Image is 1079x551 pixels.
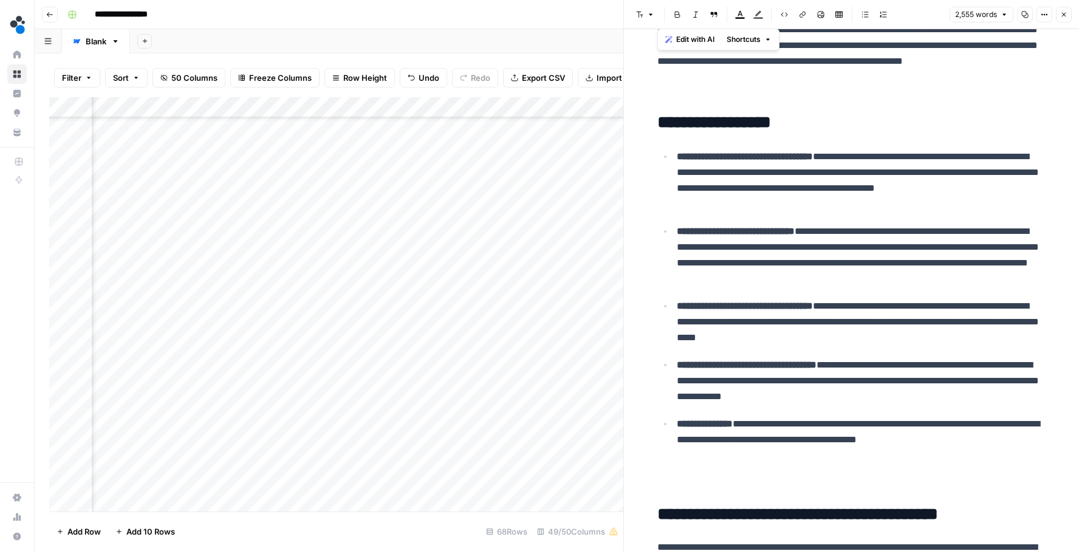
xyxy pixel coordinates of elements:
span: Shortcuts [727,34,761,45]
button: Sort [105,68,148,87]
span: Export CSV [522,72,565,84]
button: Undo [400,68,447,87]
a: Insights [7,84,27,103]
a: Opportunities [7,103,27,123]
a: Usage [7,507,27,527]
button: Add 10 Rows [108,522,182,541]
button: Filter [54,68,100,87]
a: Your Data [7,123,27,142]
a: Home [7,45,27,64]
span: Row Height [343,72,387,84]
span: Filter [62,72,81,84]
button: 2,555 words [950,7,1013,22]
img: spot.ai Logo [7,14,29,36]
span: Undo [419,72,439,84]
div: Blank [86,35,106,47]
span: Import CSV [597,72,640,84]
button: Redo [452,68,498,87]
button: Row Height [324,68,395,87]
button: Help + Support [7,527,27,546]
span: Add Row [67,525,101,538]
span: Redo [471,72,490,84]
button: Shortcuts [722,32,776,47]
div: 49/50 Columns [532,522,623,541]
span: Freeze Columns [249,72,312,84]
button: Add Row [49,522,108,541]
a: Settings [7,488,27,507]
span: 50 Columns [171,72,218,84]
button: Edit with AI [660,32,719,47]
span: Edit with AI [676,34,714,45]
span: 2,555 words [955,9,997,20]
button: Freeze Columns [230,68,320,87]
button: Export CSV [503,68,573,87]
button: Import CSV [578,68,648,87]
span: Sort [113,72,129,84]
div: 68 Rows [481,522,532,541]
a: Blank [62,29,130,53]
button: 50 Columns [152,68,225,87]
span: Add 10 Rows [126,525,175,538]
a: Browse [7,64,27,84]
button: Workspace: spot.ai [7,10,27,40]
